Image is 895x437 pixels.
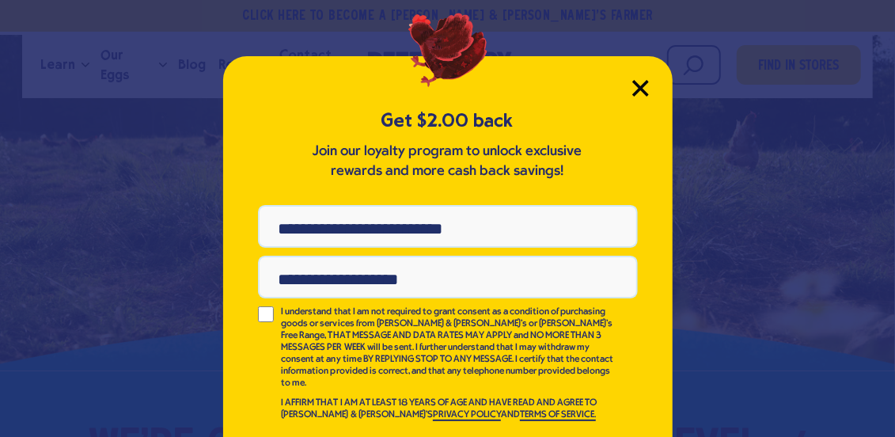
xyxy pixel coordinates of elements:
p: I understand that I am not required to grant consent as a condition of purchasing goods or servic... [282,306,616,389]
a: PRIVACY POLICY [433,410,501,421]
p: Join our loyalty program to unlock exclusive rewards and more cash back savings! [309,142,586,181]
p: I AFFIRM THAT I AM AT LEAST 18 YEARS OF AGE AND HAVE READ AND AGREE TO [PERSON_NAME] & [PERSON_NA... [282,397,616,421]
a: TERMS OF SERVICE. [520,410,596,421]
button: Close Modal [632,80,649,97]
h5: Get $2.00 back [258,108,638,134]
input: I understand that I am not required to grant consent as a condition of purchasing goods or servic... [258,306,274,322]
